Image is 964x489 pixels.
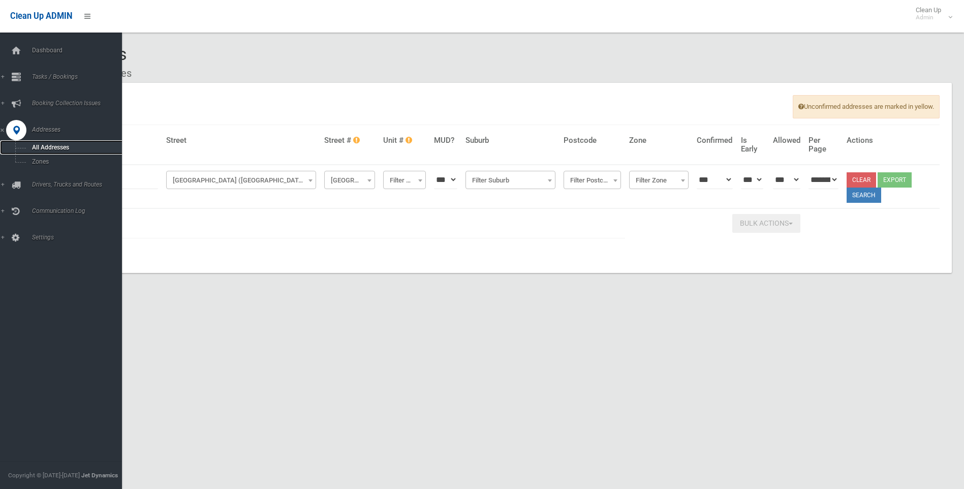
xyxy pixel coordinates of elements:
[8,472,80,479] span: Copyright © [DATE]-[DATE]
[878,172,912,188] button: Export
[916,14,941,21] small: Admin
[566,173,618,188] span: Filter Postcode
[29,207,130,215] span: Communication Log
[697,136,732,145] h4: Confirmed
[465,171,555,189] span: Filter Suburb
[847,136,936,145] h4: Actions
[465,136,555,145] h4: Suburb
[741,136,765,153] h4: Is Early
[327,173,372,188] span: Filter Street #
[468,173,553,188] span: Filter Suburb
[383,136,426,145] h4: Unit #
[29,181,130,188] span: Drivers, Trucks and Routes
[564,136,621,145] h4: Postcode
[86,136,158,145] h4: Address
[434,136,457,145] h4: MUD?
[324,171,375,189] span: Filter Street #
[847,188,881,203] button: Search
[29,158,121,165] span: Zones
[632,173,686,188] span: Filter Zone
[29,144,121,151] span: All Addresses
[29,126,130,133] span: Addresses
[166,136,316,145] h4: Street
[629,136,689,145] h4: Zone
[45,83,952,273] div: No data found
[29,234,130,241] span: Settings
[911,6,951,21] span: Clean Up
[81,472,118,479] strong: Jet Dynamics
[847,172,876,188] a: Clear
[808,136,838,153] h4: Per Page
[324,136,375,145] h4: Street #
[773,136,800,145] h4: Allowed
[564,171,621,189] span: Filter Postcode
[29,100,130,107] span: Booking Collection Issues
[29,47,130,54] span: Dashboard
[629,171,689,189] span: Filter Zone
[383,171,426,189] span: Filter Unit #
[386,173,424,188] span: Filter Unit #
[166,171,316,189] span: Chapel Road (BANKSTOWN)
[29,73,130,80] span: Tasks / Bookings
[793,95,940,118] span: Unconfirmed addresses are marked in yellow.
[169,173,314,188] span: Chapel Road (BANKSTOWN)
[10,11,72,21] span: Clean Up ADMIN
